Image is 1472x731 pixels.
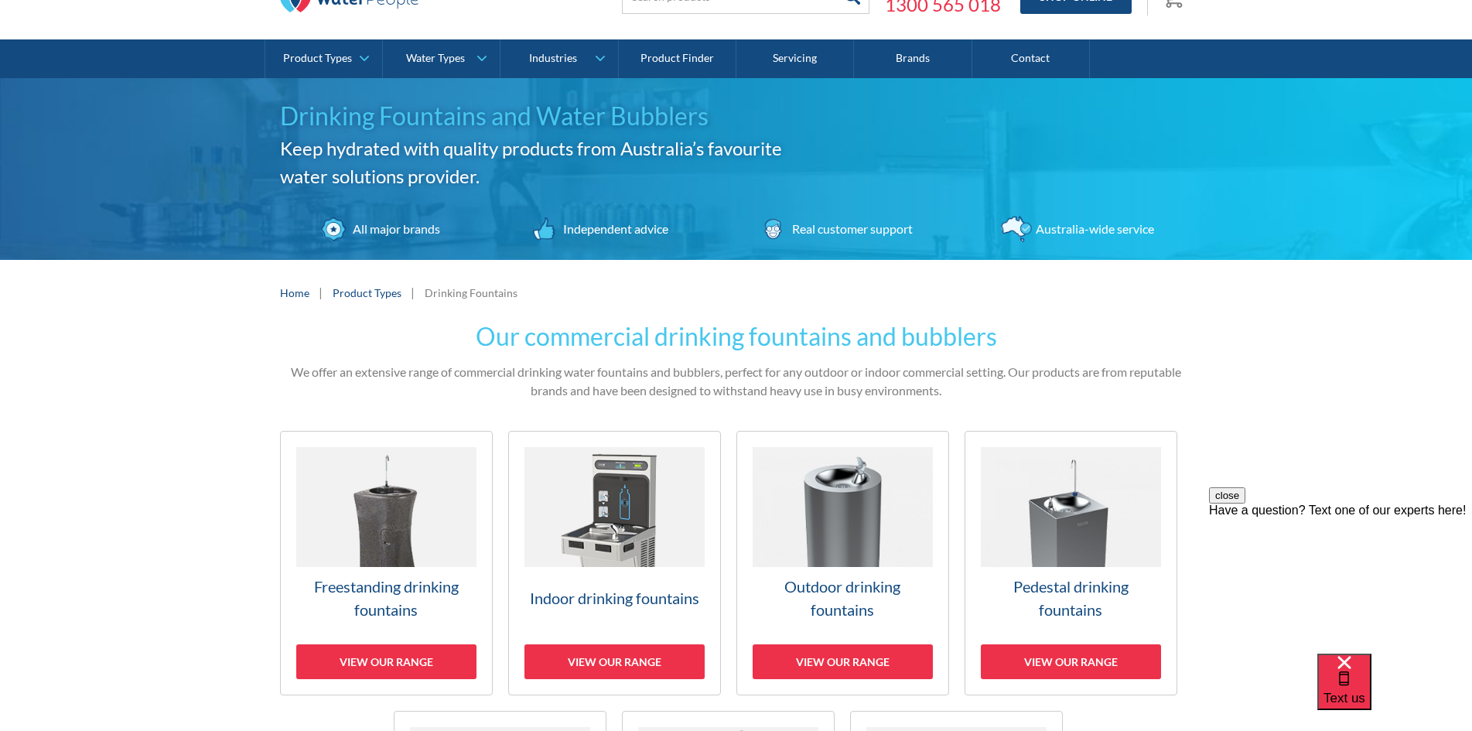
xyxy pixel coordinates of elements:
a: Freestanding drinking fountainsView our range [280,431,493,695]
p: We offer an extensive range of commercial drinking water fountains and bubblers, perfect for any ... [280,363,1193,400]
div: Industries [529,52,577,65]
h2: Keep hydrated with quality products from Australia’s favourite water solutions provider. [280,135,806,190]
div: View our range [981,644,1161,679]
div: Water Types [406,52,465,65]
a: Water Types [383,39,500,78]
a: Home [280,285,309,301]
a: Product Types [333,285,401,301]
a: Outdoor drinking fountainsView our range [736,431,949,695]
div: | [409,283,417,302]
a: Industries [500,39,617,78]
div: Drinking Fountains [425,285,517,301]
a: Pedestal drinking fountainsView our range [965,431,1177,695]
h3: Outdoor drinking fountains [753,575,933,621]
div: Independent advice [559,220,668,238]
div: View our range [524,644,705,679]
h3: Pedestal drinking fountains [981,575,1161,621]
div: Real customer support [788,220,913,238]
a: Servicing [736,39,854,78]
div: View our range [753,644,933,679]
div: All major brands [349,220,440,238]
div: | [317,283,325,302]
iframe: podium webchat widget bubble [1317,654,1472,731]
h2: Our commercial drinking fountains and bubblers [280,318,1193,355]
a: Indoor drinking fountainsView our range [508,431,721,695]
a: Product Finder [619,39,736,78]
a: Product Types [265,39,382,78]
a: Brands [854,39,972,78]
a: Contact [972,39,1090,78]
div: Australia-wide service [1032,220,1154,238]
h3: Freestanding drinking fountains [296,575,476,621]
div: Product Types [283,52,352,65]
h1: Drinking Fountains and Water Bubblers [280,97,806,135]
iframe: podium webchat widget prompt [1209,487,1472,673]
h3: Indoor drinking fountains [524,586,705,610]
div: View our range [296,644,476,679]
